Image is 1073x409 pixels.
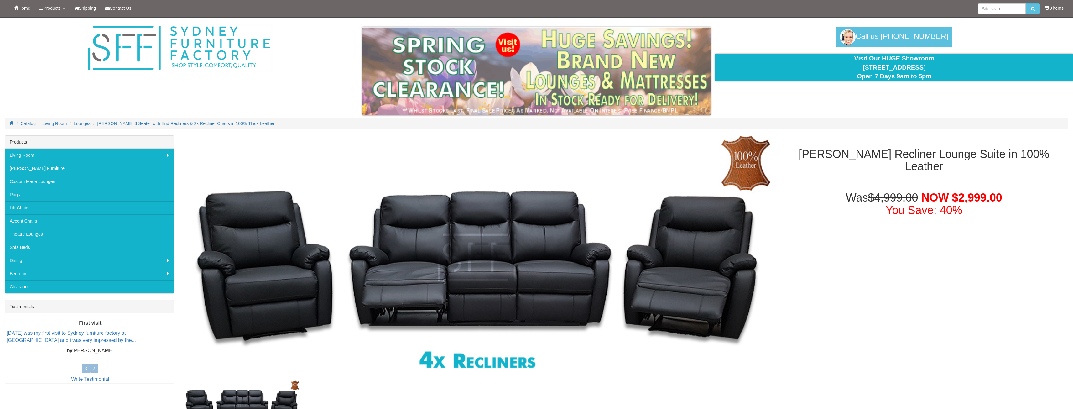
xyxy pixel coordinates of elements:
[110,6,131,11] span: Contact Us
[362,27,711,115] img: spring-sale.gif
[5,267,174,280] a: Bedroom
[97,121,275,126] a: [PERSON_NAME] 3 Seater with End Recliners & 2x Recliner Chairs in 100% Thick Leather
[886,204,962,217] font: You Save: 40%
[5,214,174,228] a: Accent Chairs
[780,148,1068,173] h1: [PERSON_NAME] Recliner Lounge Suite in 100% Leather
[71,376,109,382] a: Write Testimonial
[921,191,1002,204] span: NOW $2,999.00
[5,280,174,293] a: Clearance
[21,121,36,126] a: Catalog
[35,0,70,16] a: Products
[5,228,174,241] a: Theatre Lounges
[5,136,174,149] div: Products
[9,0,35,16] a: Home
[85,24,273,72] img: Sydney Furniture Factory
[5,188,174,201] a: Rugs
[101,0,136,16] a: Contact Us
[67,348,73,353] b: by
[7,347,174,354] p: [PERSON_NAME]
[43,6,60,11] span: Products
[5,300,174,313] div: Testimonials
[5,175,174,188] a: Custom Made Lounges
[5,162,174,175] a: [PERSON_NAME] Furniture
[79,320,101,326] b: First visit
[720,54,1068,81] div: Visit Our HUGE Showroom [STREET_ADDRESS] Open 7 Days 9am to 5pm
[18,6,30,11] span: Home
[5,201,174,214] a: Lift Chairs
[780,191,1068,216] h1: Was
[43,121,67,126] a: Living Room
[74,121,91,126] a: Lounges
[7,331,136,343] a: [DATE] was my first visit to Sydney furniture factory at [GEOGRAPHIC_DATA] and i was very impress...
[978,3,1026,14] input: Site search
[79,6,96,11] span: Shipping
[5,149,174,162] a: Living Room
[5,254,174,267] a: Dining
[868,191,918,204] del: $4,999.00
[70,0,101,16] a: Shipping
[5,241,174,254] a: Sofa Beds
[1045,5,1064,11] li: 0 items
